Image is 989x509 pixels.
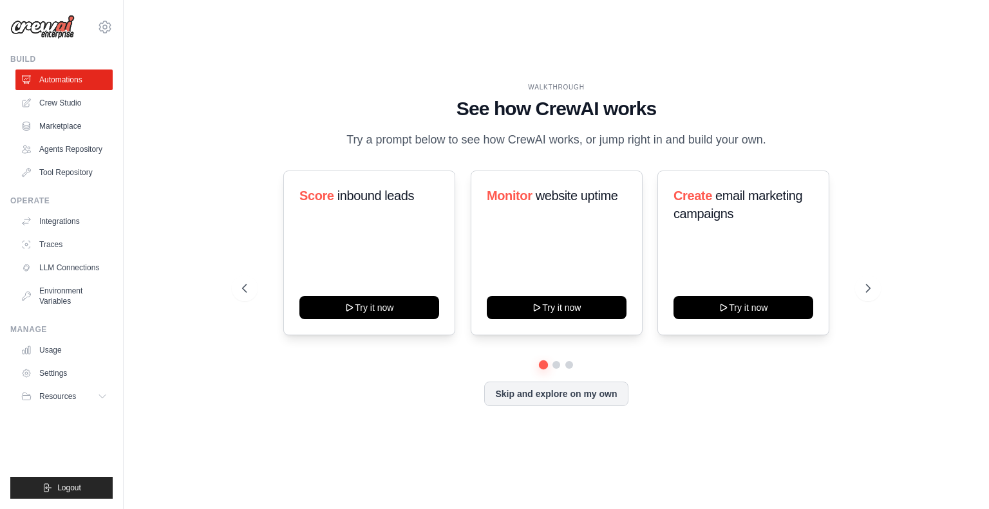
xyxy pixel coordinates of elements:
button: Resources [15,386,113,407]
span: Resources [39,391,76,402]
h1: See how CrewAI works [242,97,871,120]
button: Try it now [487,296,626,319]
p: Try a prompt below to see how CrewAI works, or jump right in and build your own. [340,131,773,149]
div: WALKTHROUGH [242,82,871,92]
a: Crew Studio [15,93,113,113]
div: Operate [10,196,113,206]
span: Create [673,189,712,203]
div: Manage [10,324,113,335]
a: Integrations [15,211,113,232]
span: Monitor [487,189,532,203]
a: LLM Connections [15,257,113,278]
a: Usage [15,340,113,360]
a: Environment Variables [15,281,113,311]
button: Try it now [299,296,439,319]
a: Traces [15,234,113,255]
a: Tool Repository [15,162,113,183]
span: Logout [57,483,81,493]
span: Score [299,189,334,203]
button: Logout [10,477,113,499]
a: Marketplace [15,116,113,136]
button: Skip and explore on my own [484,382,628,406]
div: Build [10,54,113,64]
button: Try it now [673,296,813,319]
span: inbound leads [337,189,414,203]
span: email marketing campaigns [673,189,802,221]
a: Agents Repository [15,139,113,160]
img: Logo [10,15,75,39]
a: Automations [15,69,113,90]
a: Settings [15,363,113,384]
span: website uptime [535,189,617,203]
